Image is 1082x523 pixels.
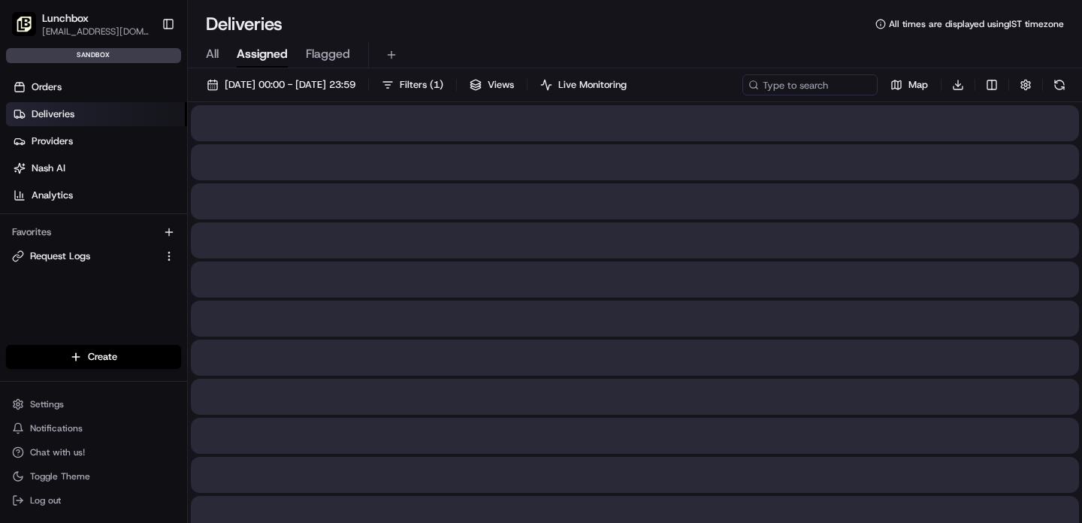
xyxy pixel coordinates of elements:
span: Providers [32,135,73,148]
button: Refresh [1049,74,1070,95]
span: [DATE] 00:00 - [DATE] 23:59 [225,78,355,92]
img: Lunchbox [12,12,36,36]
span: Analytics [32,189,73,202]
span: Create [88,350,117,364]
span: Deliveries [32,107,74,121]
button: [DATE] 00:00 - [DATE] 23:59 [200,74,362,95]
a: Request Logs [12,249,157,263]
h1: Deliveries [206,12,283,36]
span: Nash AI [32,162,65,175]
button: Lunchbox [42,11,89,26]
span: Notifications [30,422,83,434]
div: Favorites [6,220,181,244]
button: Log out [6,490,181,511]
span: All [206,45,219,63]
span: Filters [400,78,443,92]
div: sandbox [6,48,181,63]
a: Providers [6,129,187,153]
a: Orders [6,75,187,99]
button: Toggle Theme [6,466,181,487]
button: Settings [6,394,181,415]
button: LunchboxLunchbox[EMAIL_ADDRESS][DOMAIN_NAME] [6,6,156,42]
span: Orders [32,80,62,94]
button: Map [884,74,935,95]
button: Chat with us! [6,442,181,463]
span: Flagged [306,45,350,63]
button: Create [6,345,181,369]
span: Settings [30,398,64,410]
button: [EMAIL_ADDRESS][DOMAIN_NAME] [42,26,150,38]
span: Request Logs [30,249,90,263]
span: Chat with us! [30,446,85,458]
span: Log out [30,494,61,506]
button: Views [463,74,521,95]
span: Map [908,78,928,92]
a: Deliveries [6,102,187,126]
button: Notifications [6,418,181,439]
span: All times are displayed using IST timezone [889,18,1064,30]
span: Live Monitoring [558,78,627,92]
span: Toggle Theme [30,470,90,482]
button: Live Monitoring [533,74,633,95]
span: Views [488,78,514,92]
button: Request Logs [6,244,181,268]
input: Type to search [742,74,878,95]
a: Analytics [6,183,187,207]
a: Nash AI [6,156,187,180]
button: Filters(1) [375,74,450,95]
span: Assigned [237,45,288,63]
span: ( 1 ) [430,78,443,92]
